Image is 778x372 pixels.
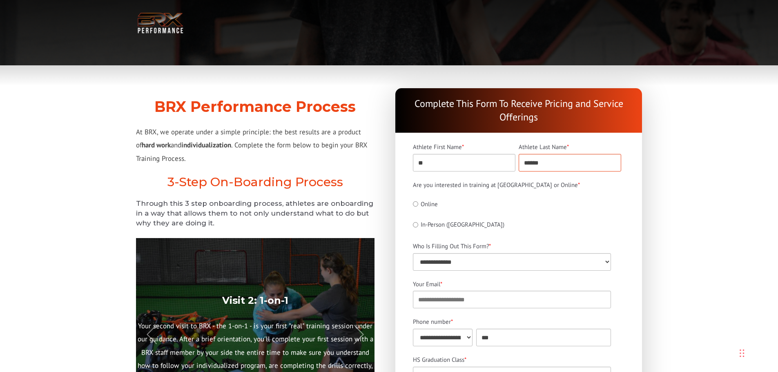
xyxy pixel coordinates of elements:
span: . Complete the form below to begin your BRX Training Process. [136,140,367,163]
span: Your Email [413,280,440,288]
span: At BRX, we operate under a simple principle: the best results are a product of [136,127,361,149]
input: Online [413,201,418,207]
span: Phone number [413,318,451,325]
strong: Visit 2: 1-on-1 [222,294,288,306]
strong: hard work [142,140,171,149]
div: Complete This Form To Receive Pricing and Service Offerings [395,88,642,133]
span: Athlete First Name [413,143,462,151]
span: HS Graduation Class [413,356,464,363]
h5: Through this 3 step onboarding process, athletes are onboarding in a way that allows them to not ... [136,199,375,228]
span: In-Person ([GEOGRAPHIC_DATA]) [421,221,504,228]
span: Who Is Filling Out This Form? [413,242,489,250]
div: Drag [740,341,745,365]
input: In-Person ([GEOGRAPHIC_DATA]) [413,222,418,227]
strong: individualization [181,140,231,149]
img: BRX Transparent Logo-2 [136,11,185,36]
span: Online [421,200,438,208]
h2: BRX Performance Process [136,98,375,116]
iframe: Chat Widget [662,284,778,372]
span: Athlete Last Name [519,143,567,151]
h2: 3-Step On-Boarding Process [136,175,375,189]
span: and [171,140,181,149]
span: Are you interested in training at [GEOGRAPHIC_DATA] or Online [413,181,578,189]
